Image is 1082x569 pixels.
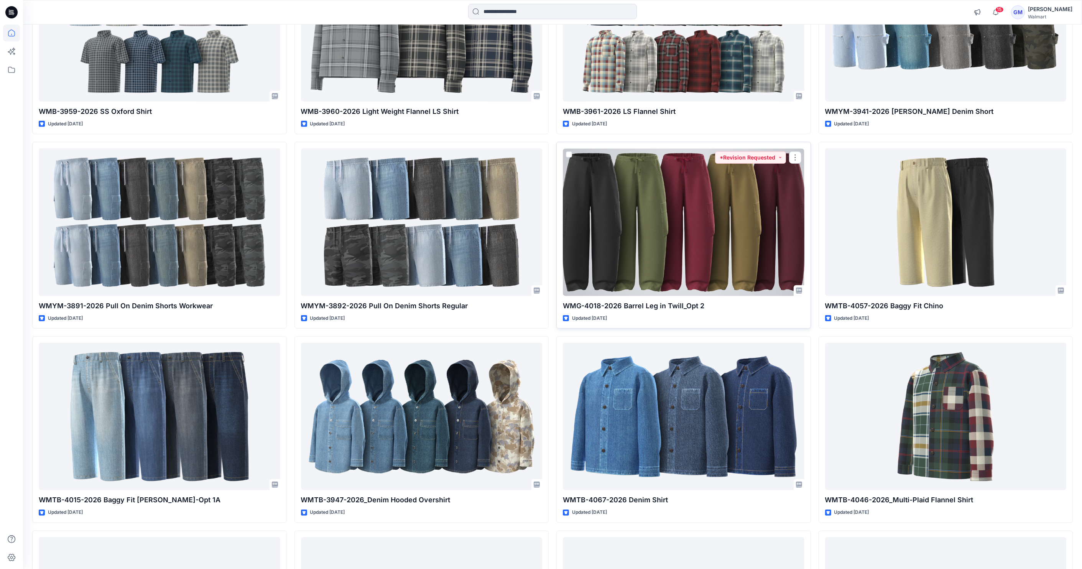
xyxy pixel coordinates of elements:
[563,343,804,490] a: WMTB-4067-2026 Denim Shirt
[572,314,607,322] p: Updated [DATE]
[1011,5,1025,19] div: GM
[563,301,804,311] p: WMG-4018-2026 Barrel Leg in Twill_Opt 2
[310,314,345,322] p: Updated [DATE]
[825,343,1067,490] a: WMTB-4046-2026_Multi-Plaid Flannel Shirt
[48,508,83,516] p: Updated [DATE]
[39,148,280,296] a: WMYM-3891-2026 Pull On Denim Shorts Workwear
[995,7,1004,13] span: 15
[834,120,869,128] p: Updated [DATE]
[1028,14,1072,20] div: Walmart
[301,495,543,505] p: WMTB-3947-2026_Denim Hooded Overshirt
[572,120,607,128] p: Updated [DATE]
[301,343,543,490] a: WMTB-3947-2026_Denim Hooded Overshirt
[310,508,345,516] p: Updated [DATE]
[825,495,1067,505] p: WMTB-4046-2026_Multi-Plaid Flannel Shirt
[39,301,280,311] p: WMYM-3891-2026 Pull On Denim Shorts Workwear
[825,106,1067,117] p: WMYM-3941-2026 [PERSON_NAME] Denim Short
[48,120,83,128] p: Updated [DATE]
[825,148,1067,296] a: WMTB-4057-2026 Baggy Fit Chino
[563,495,804,505] p: WMTB-4067-2026 Denim Shirt
[39,343,280,490] a: WMTB-4015-2026 Baggy Fit Jean-Opt 1A
[834,508,869,516] p: Updated [DATE]
[39,106,280,117] p: WMB-3959-2026 SS Oxford Shirt
[834,314,869,322] p: Updated [DATE]
[572,508,607,516] p: Updated [DATE]
[310,120,345,128] p: Updated [DATE]
[563,106,804,117] p: WMB-3961-2026 LS Flannel Shirt
[301,301,543,311] p: WMYM-3892-2026 Pull On Denim Shorts Regular
[39,495,280,505] p: WMTB-4015-2026 Baggy Fit [PERSON_NAME]-Opt 1A
[1028,5,1072,14] div: [PERSON_NAME]
[825,301,1067,311] p: WMTB-4057-2026 Baggy Fit Chino
[301,106,543,117] p: WMB-3960-2026 Light Weight Flannel LS Shirt
[48,314,83,322] p: Updated [DATE]
[301,148,543,296] a: WMYM-3892-2026 Pull On Denim Shorts Regular
[563,148,804,296] a: WMG-4018-2026 Barrel Leg in Twill_Opt 2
